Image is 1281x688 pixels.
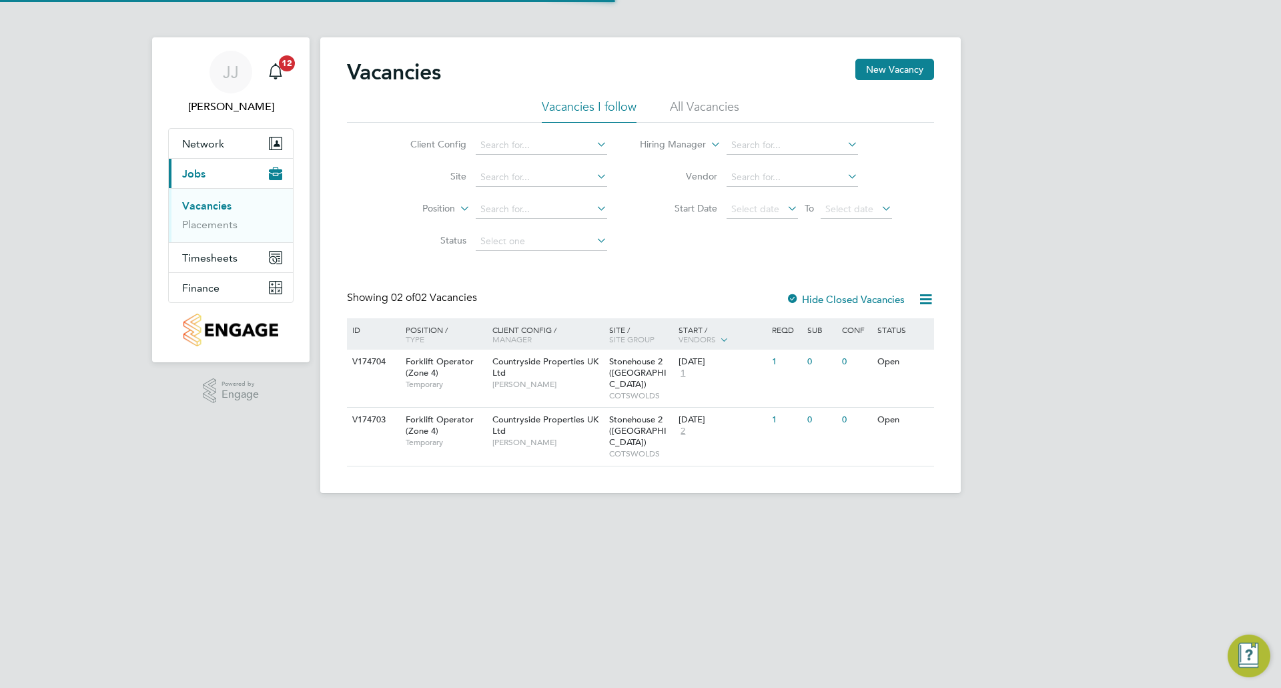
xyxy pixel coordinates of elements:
input: Search for... [727,136,858,155]
span: Stonehouse 2 ([GEOGRAPHIC_DATA]) [609,356,667,390]
label: Site [390,170,466,182]
button: New Vacancy [855,59,934,80]
a: Placements [182,218,238,231]
label: Client Config [390,138,466,150]
span: Forklift Operator (Zone 4) [406,356,474,378]
div: [DATE] [679,414,765,426]
div: Client Config / [489,318,606,350]
button: Jobs [169,159,293,188]
label: Position [378,202,455,216]
span: Stonehouse 2 ([GEOGRAPHIC_DATA]) [609,414,667,448]
span: Timesheets [182,252,238,264]
span: JJ [223,63,239,81]
span: Jobs [182,167,205,180]
div: Showing [347,291,480,305]
label: Hiring Manager [629,138,706,151]
div: Open [874,408,932,432]
img: countryside-properties-logo-retina.png [183,314,278,346]
a: Powered byEngage [203,378,260,404]
span: Temporary [406,437,486,448]
button: Engage Resource Center [1228,635,1270,677]
span: Countryside Properties UK Ltd [492,414,598,436]
div: V174704 [349,350,396,374]
button: Finance [169,273,293,302]
input: Search for... [476,168,607,187]
span: Temporary [406,379,486,390]
span: 12 [279,55,295,71]
span: [PERSON_NAME] [492,437,602,448]
label: Status [390,234,466,246]
div: 0 [804,408,839,432]
div: Status [874,318,932,341]
input: Search for... [476,200,607,219]
div: 0 [804,350,839,374]
a: Go to home page [168,314,294,346]
div: 1 [769,350,803,374]
nav: Main navigation [152,37,310,362]
li: Vacancies I follow [542,99,636,123]
div: Conf [839,318,873,341]
span: Engage [222,389,259,400]
label: Start Date [640,202,717,214]
span: Countryside Properties UK Ltd [492,356,598,378]
div: Site / [606,318,676,350]
span: 02 Vacancies [391,291,477,304]
label: Hide Closed Vacancies [786,293,905,306]
input: Search for... [476,136,607,155]
div: V174703 [349,408,396,432]
a: 12 [262,51,289,93]
span: To [801,200,818,217]
a: Vacancies [182,200,232,212]
div: Reqd [769,318,803,341]
span: 2 [679,426,687,437]
div: [DATE] [679,356,765,368]
span: Manager [492,334,532,344]
div: 0 [839,350,873,374]
input: Select one [476,232,607,251]
div: Start / [675,318,769,352]
span: 1 [679,368,687,379]
span: Vendors [679,334,716,344]
span: Joanna Jones [168,99,294,115]
span: Select date [825,203,873,215]
span: [PERSON_NAME] [492,379,602,390]
input: Search for... [727,168,858,187]
span: Powered by [222,378,259,390]
div: ID [349,318,396,341]
div: 1 [769,408,803,432]
span: Network [182,137,224,150]
div: Jobs [169,188,293,242]
span: 02 of [391,291,415,304]
div: Sub [804,318,839,341]
label: Vendor [640,170,717,182]
li: All Vacancies [670,99,739,123]
span: Type [406,334,424,344]
div: 0 [839,408,873,432]
span: COTSWOLDS [609,390,673,401]
div: Open [874,350,932,374]
div: Position / [396,318,489,350]
span: Forklift Operator (Zone 4) [406,414,474,436]
a: JJ[PERSON_NAME] [168,51,294,115]
button: Timesheets [169,243,293,272]
h2: Vacancies [347,59,441,85]
span: COTSWOLDS [609,448,673,459]
button: Network [169,129,293,158]
span: Finance [182,282,220,294]
span: Site Group [609,334,655,344]
span: Select date [731,203,779,215]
